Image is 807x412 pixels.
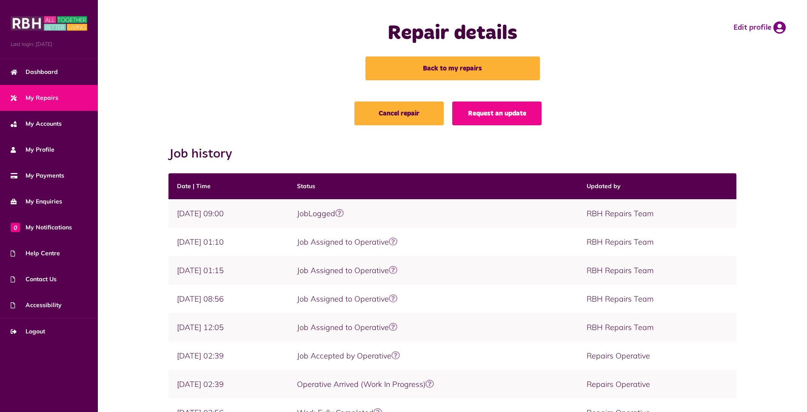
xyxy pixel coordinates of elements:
td: RBH Repairs Team [578,285,737,313]
td: [DATE] 02:39 [168,341,288,370]
span: Dashboard [11,68,58,76]
td: [DATE] 12:05 [168,313,288,341]
td: Repairs Operative [578,341,737,370]
td: RBH Repairs Team [578,256,737,285]
h1: Repair details [284,21,622,46]
span: Accessibility [11,301,62,310]
span: My Notifications [11,223,72,232]
span: My Enquiries [11,197,62,206]
span: My Payments [11,171,64,180]
td: [DATE] 09:00 [168,199,288,228]
td: [DATE] 02:39 [168,370,288,398]
td: RBH Repairs Team [578,228,737,256]
a: Request an update [452,102,542,125]
th: Status [288,173,578,199]
a: Back to my repairs [365,56,540,80]
td: Job Accepted by Operative [288,341,578,370]
td: Job Assigned to Operative [288,285,578,313]
a: Edit profile [733,21,786,34]
td: JobLogged [288,199,578,228]
span: My Repairs [11,93,58,102]
h2: Job history [168,147,737,162]
a: Cancel repair [354,102,444,125]
td: [DATE] 01:15 [168,256,288,285]
span: 0 [11,223,20,232]
td: Job Assigned to Operative [288,228,578,256]
td: RBH Repairs Team [578,199,737,228]
td: Repairs Operative [578,370,737,398]
span: Contact Us [11,275,57,284]
td: RBH Repairs Team [578,313,737,341]
td: Job Assigned to Operative [288,256,578,285]
td: [DATE] 08:56 [168,285,288,313]
span: My Profile [11,145,54,154]
img: MyRBH [11,15,87,32]
th: Updated by [578,173,737,199]
td: Operative Arrived (Work In Progress) [288,370,578,398]
td: [DATE] 01:10 [168,228,288,256]
th: Date | Time [168,173,288,199]
td: Job Assigned to Operative [288,313,578,341]
span: Logout [11,327,45,336]
span: Last login: [DATE] [11,40,87,48]
span: My Accounts [11,119,62,128]
span: Help Centre [11,249,60,258]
